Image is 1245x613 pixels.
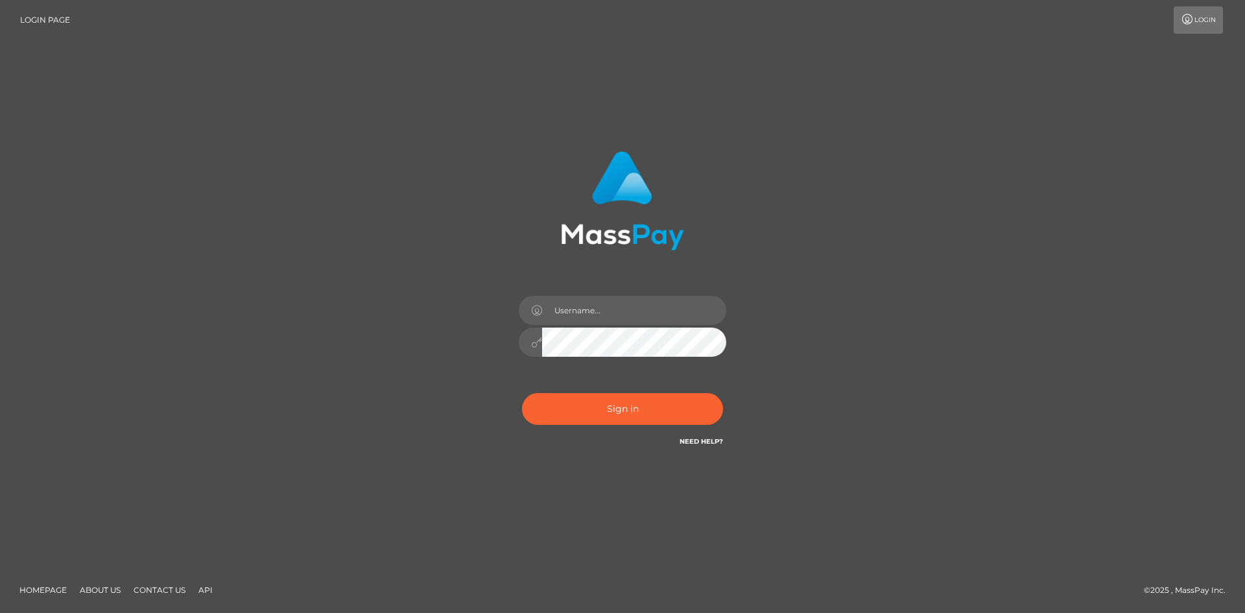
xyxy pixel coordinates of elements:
a: Homepage [14,580,72,600]
a: Contact Us [128,580,191,600]
input: Username... [542,296,726,325]
button: Sign in [522,393,723,425]
img: MassPay Login [561,151,684,250]
a: Need Help? [680,437,723,446]
a: Login [1174,6,1223,34]
div: © 2025 , MassPay Inc. [1144,583,1235,597]
a: Login Page [20,6,70,34]
a: API [193,580,218,600]
a: About Us [75,580,126,600]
